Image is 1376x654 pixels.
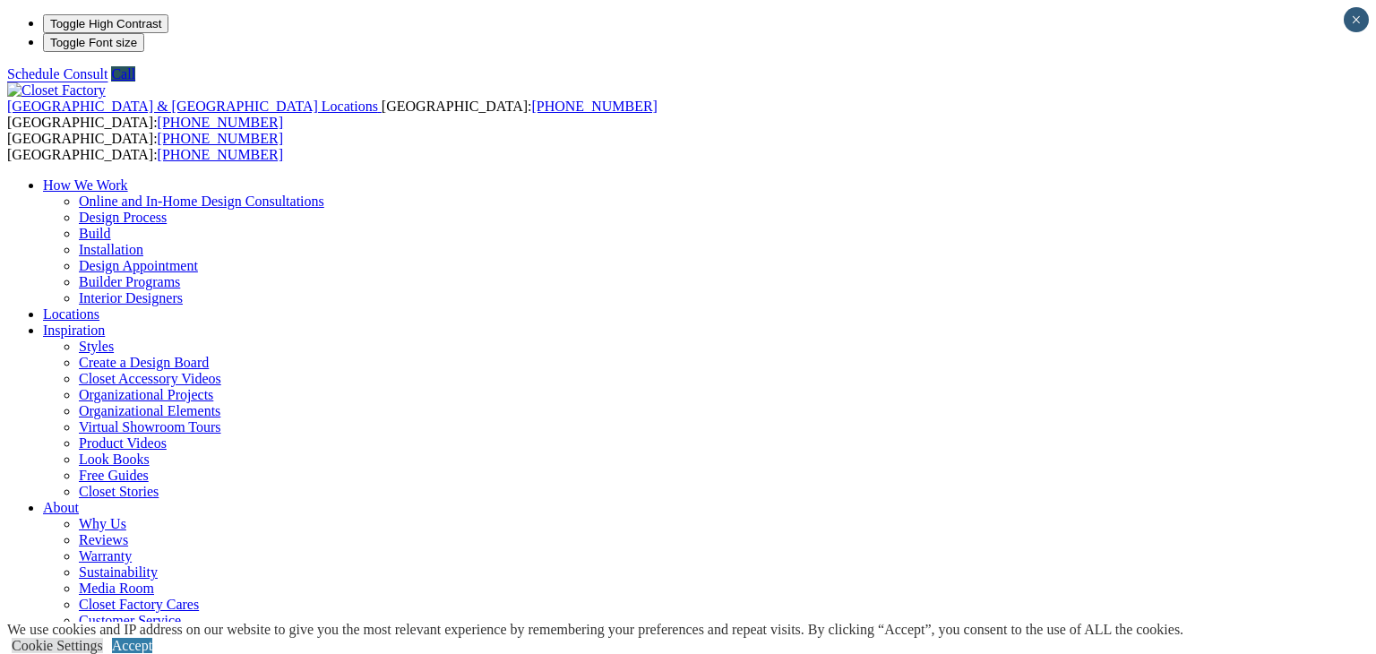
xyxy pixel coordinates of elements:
a: Closet Factory Cares [79,597,199,612]
a: Interior Designers [79,290,183,305]
div: We use cookies and IP address on our website to give you the most relevant experience by remember... [7,622,1183,638]
button: Toggle High Contrast [43,14,168,33]
a: Styles [79,339,114,354]
a: Organizational Elements [79,403,220,418]
a: Inspiration [43,323,105,338]
a: Reviews [79,532,128,547]
a: Design Appointment [79,258,198,273]
a: Customer Service [79,613,181,628]
span: Toggle High Contrast [50,17,161,30]
a: Closet Accessory Videos [79,371,221,386]
button: Toggle Font size [43,33,144,52]
a: [GEOGRAPHIC_DATA] & [GEOGRAPHIC_DATA] Locations [7,99,382,114]
button: Close [1344,7,1369,32]
a: Media Room [79,581,154,596]
a: How We Work [43,177,128,193]
a: Sustainability [79,564,158,580]
span: Toggle Font size [50,36,137,49]
a: Cookie Settings [12,638,103,653]
a: Online and In-Home Design Consultations [79,194,324,209]
a: Why Us [79,516,126,531]
span: [GEOGRAPHIC_DATA]: [GEOGRAPHIC_DATA]: [7,99,658,130]
a: Schedule Consult [7,66,107,82]
a: Locations [43,306,99,322]
a: [PHONE_NUMBER] [158,131,283,146]
a: [PHONE_NUMBER] [158,115,283,130]
a: Create a Design Board [79,355,209,370]
a: About [43,500,79,515]
a: Installation [79,242,143,257]
a: Product Videos [79,435,167,451]
img: Closet Factory [7,82,106,99]
a: Closet Stories [79,484,159,499]
a: Design Process [79,210,167,225]
a: [PHONE_NUMBER] [531,99,657,114]
a: Builder Programs [79,274,180,289]
a: [PHONE_NUMBER] [158,147,283,162]
a: Virtual Showroom Tours [79,419,221,435]
a: Build [79,226,111,241]
a: Warranty [79,548,132,564]
a: Free Guides [79,468,149,483]
a: Accept [112,638,152,653]
a: Call [111,66,135,82]
span: [GEOGRAPHIC_DATA]: [GEOGRAPHIC_DATA]: [7,131,283,162]
a: Organizational Projects [79,387,213,402]
span: [GEOGRAPHIC_DATA] & [GEOGRAPHIC_DATA] Locations [7,99,378,114]
a: Look Books [79,452,150,467]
